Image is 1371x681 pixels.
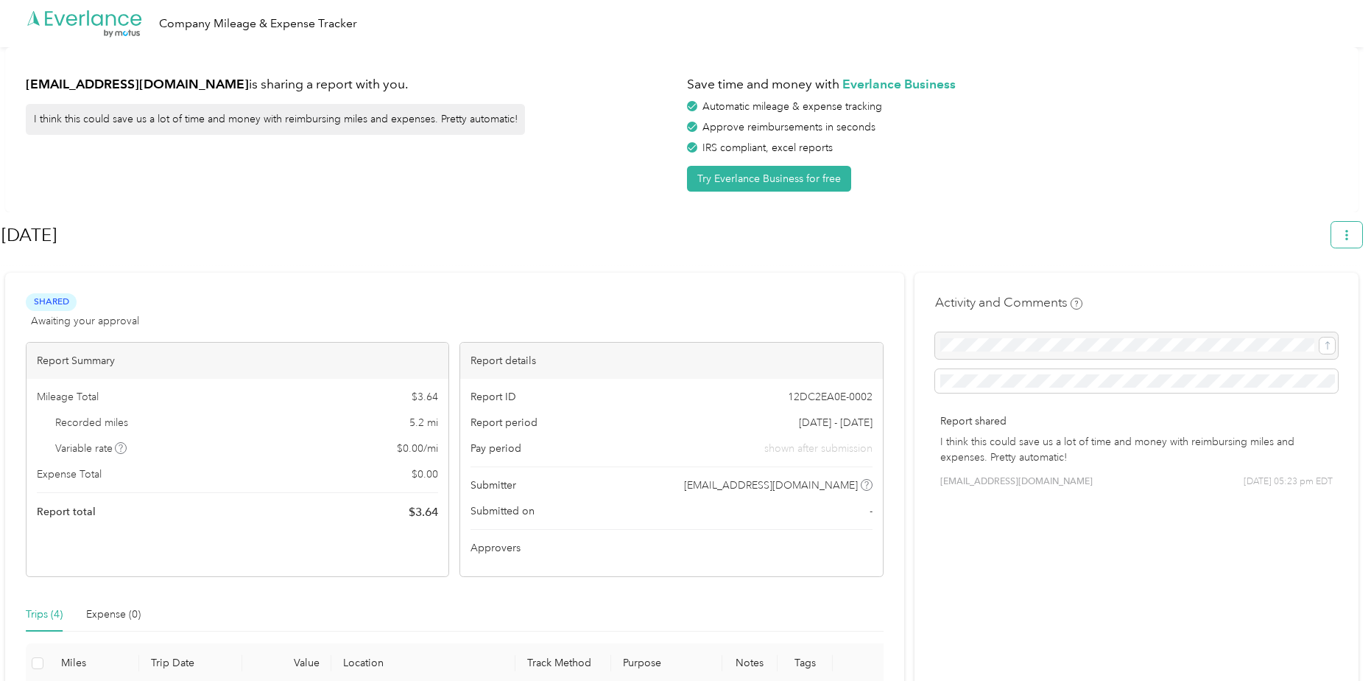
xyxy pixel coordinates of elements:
[470,478,516,493] span: Submitter
[470,415,538,430] span: Report period
[788,389,873,405] span: 12DC2EA0E-0002
[55,415,128,430] span: Recorded miles
[26,607,63,623] div: Trips (4)
[935,293,1082,312] h4: Activity and Comments
[687,166,851,192] button: Try Everlance Business for free
[702,121,875,133] span: Approve reimbursements in seconds
[397,441,438,456] span: $ 0.00 / mi
[37,504,96,520] span: Report total
[31,313,139,329] span: Awaiting your approval
[470,389,516,405] span: Report ID
[412,389,438,405] span: $ 3.64
[26,76,249,91] strong: [EMAIL_ADDRESS][DOMAIN_NAME]
[702,100,882,113] span: Automatic mileage & expense tracking
[799,415,873,430] span: [DATE] - [DATE]
[412,467,438,482] span: $ 0.00
[86,607,141,623] div: Expense (0)
[37,467,102,482] span: Expense Total
[940,413,1333,429] p: Report shared
[470,503,535,519] span: Submitted on
[409,415,438,430] span: 5.2 mi
[470,441,521,456] span: Pay period
[460,343,882,379] div: Report details
[940,475,1093,489] span: [EMAIL_ADDRESS][DOMAIN_NAME]
[1244,475,1333,489] span: [DATE] 05:23 pm EDT
[159,15,357,33] div: Company Mileage & Expense Tracker
[470,540,521,556] span: Approvers
[687,75,1338,94] h1: Save time and money with
[870,503,873,519] span: -
[684,478,858,493] span: [EMAIL_ADDRESS][DOMAIN_NAME]
[764,441,873,456] span: shown after submission
[940,434,1333,465] p: I think this could save us a lot of time and money with reimbursing miles and expenses. Pretty au...
[27,343,448,379] div: Report Summary
[409,503,438,521] span: $ 3.64
[26,293,77,310] span: Shared
[702,142,833,154] span: IRS compliant, excel reports
[26,104,525,135] div: I think this could save us a lot of time and money with reimbursing miles and expenses. Pretty au...
[37,389,99,405] span: Mileage Total
[1,217,1321,253] h1: Aug 2025
[55,441,127,456] span: Variable rate
[842,76,956,91] strong: Everlance Business
[26,75,677,94] h1: is sharing a report with you.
